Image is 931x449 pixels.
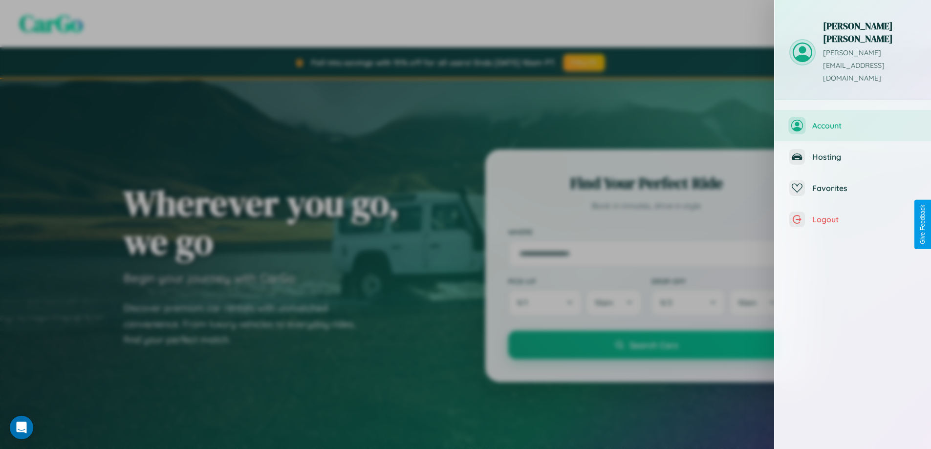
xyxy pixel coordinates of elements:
[812,183,916,193] span: Favorites
[10,416,33,439] div: Open Intercom Messenger
[823,47,916,85] p: [PERSON_NAME][EMAIL_ADDRESS][DOMAIN_NAME]
[775,204,931,235] button: Logout
[812,214,916,224] span: Logout
[823,20,916,45] h3: [PERSON_NAME] [PERSON_NAME]
[812,152,916,162] span: Hosting
[919,205,926,244] div: Give Feedback
[775,172,931,204] button: Favorites
[775,141,931,172] button: Hosting
[775,110,931,141] button: Account
[812,121,916,130] span: Account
